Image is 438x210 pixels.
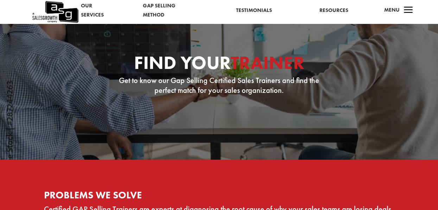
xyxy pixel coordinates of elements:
[81,1,110,19] a: Our Services
[143,1,189,19] a: Gap Selling Method
[401,4,415,18] span: a
[319,6,348,15] a: Resources
[230,51,304,75] span: Trainer
[44,190,394,204] h2: Problems We Solve
[236,6,272,15] a: Testimonials
[114,76,325,98] h3: Get to know our Gap Selling Certified Sales Trainers and find the perfect match for your sales or...
[114,53,325,76] h1: Find Your
[384,6,400,13] span: Menu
